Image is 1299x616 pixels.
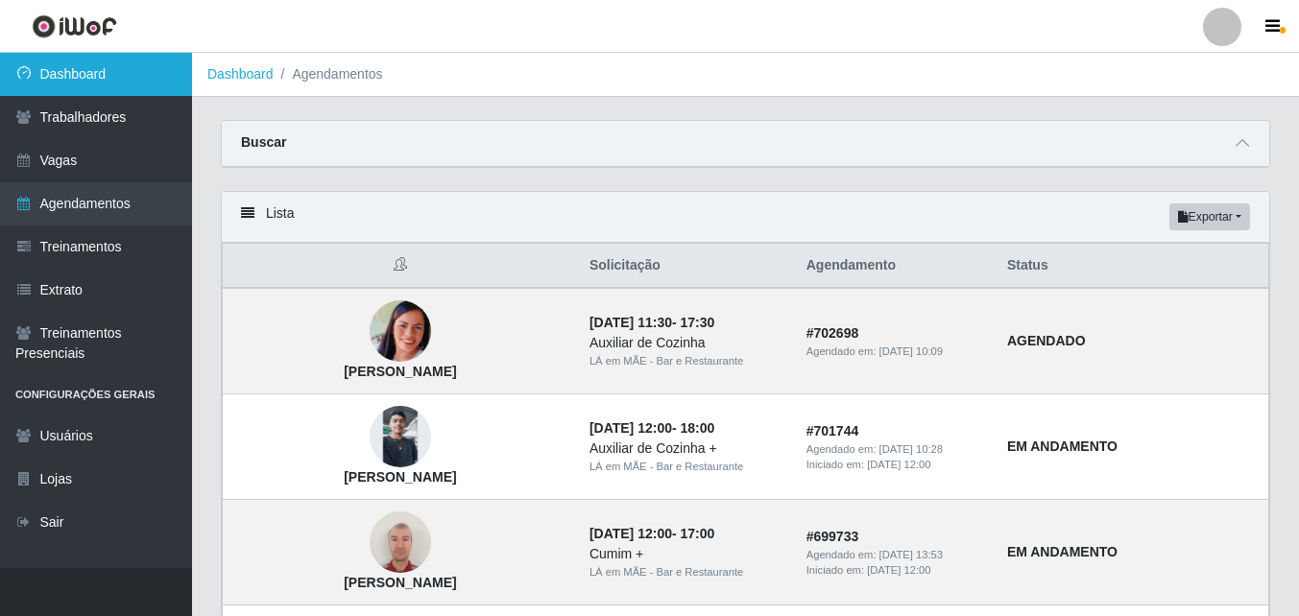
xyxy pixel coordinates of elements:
nav: breadcrumb [192,53,1299,97]
time: [DATE] 12:00 [589,420,672,436]
button: Exportar [1169,203,1250,230]
time: 17:00 [681,526,715,541]
div: Auxiliar de Cozinha [589,333,783,353]
strong: # 701744 [806,423,859,438]
div: Iniciado em: [806,457,984,473]
strong: EM ANDAMENTO [1007,544,1118,559]
th: Solicitação [578,244,795,289]
time: 17:30 [681,315,715,330]
strong: Buscar [241,134,286,150]
strong: # 699733 [806,529,859,544]
time: [DATE] 12:00 [867,459,930,470]
time: [DATE] 12:00 [867,564,930,576]
img: Bruno de Almeida Teixeira [370,502,431,583]
strong: - [589,420,714,436]
strong: EM ANDAMENTO [1007,438,1118,454]
time: [DATE] 10:28 [879,443,943,455]
strong: [PERSON_NAME] [344,575,456,590]
strong: - [589,315,714,330]
img: Rony Suassuna Almeida [370,406,431,467]
li: Agendamentos [274,64,383,84]
th: Status [996,244,1269,289]
div: Cumim + [589,544,783,564]
div: Lista [222,192,1269,243]
div: Agendado em: [806,344,984,360]
strong: # 702698 [806,325,859,341]
div: Auxiliar de Cozinha + [589,438,783,459]
div: Agendado em: [806,441,984,458]
div: LÁ em MÃE - Bar e Restaurante [589,459,783,475]
a: Dashboard [207,66,274,82]
strong: [PERSON_NAME] [344,469,456,485]
img: Geane Cristina Gomes Silva [370,300,431,362]
strong: AGENDADO [1007,333,1086,348]
div: LÁ em MÃE - Bar e Restaurante [589,353,783,369]
time: 18:00 [681,420,715,436]
strong: [PERSON_NAME] [344,364,456,379]
strong: - [589,526,714,541]
div: Iniciado em: [806,562,984,579]
img: CoreUI Logo [32,14,117,38]
div: Agendado em: [806,547,984,563]
time: [DATE] 11:30 [589,315,672,330]
div: LÁ em MÃE - Bar e Restaurante [589,564,783,580]
time: [DATE] 12:00 [589,526,672,541]
time: [DATE] 13:53 [879,549,943,560]
time: [DATE] 10:09 [879,345,943,357]
th: Agendamento [795,244,996,289]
